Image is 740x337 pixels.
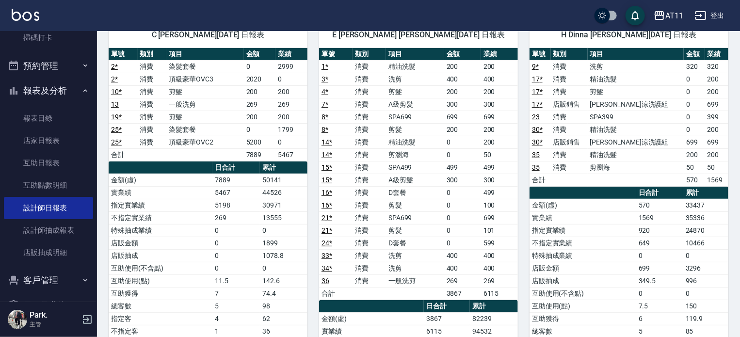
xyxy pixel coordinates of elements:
th: 日合計 [636,187,683,199]
td: 0 [684,123,705,136]
button: AT11 [650,6,687,26]
td: SPA699 [386,211,444,224]
td: SPA399 [588,111,684,123]
td: 6 [636,312,683,325]
td: 200 [705,85,728,98]
td: 0 [684,98,705,111]
td: 3296 [683,262,728,274]
td: 互助使用(點) [109,274,212,287]
td: 消費 [138,60,167,73]
span: H Dinna [PERSON_NAME][DATE] 日報表 [541,30,717,40]
td: 200 [684,148,705,161]
td: 44526 [260,186,307,199]
td: 精油洗髮 [386,136,444,148]
td: 200 [244,85,276,98]
td: 400 [481,73,518,85]
th: 單號 [319,48,353,61]
td: 合計 [109,148,138,161]
td: 消費 [138,136,167,148]
button: 預約管理 [4,53,93,79]
td: [PERSON_NAME]涼洗護組 [588,98,684,111]
td: 400 [444,262,481,274]
td: 200 [481,60,518,73]
td: 300 [481,174,518,186]
td: 269 [212,211,260,224]
td: 消費 [353,186,386,199]
td: 洗剪 [386,73,444,85]
td: 5467 [275,148,307,161]
td: 金額(虛) [530,199,636,211]
td: 200 [275,111,307,123]
td: 699 [705,98,728,111]
td: 649 [636,237,683,249]
td: 消費 [353,262,386,274]
td: 400 [444,249,481,262]
td: 11.5 [212,274,260,287]
p: 主管 [30,320,79,329]
td: 0 [275,73,307,85]
td: 消費 [551,60,588,73]
td: 消費 [353,148,386,161]
td: 150 [683,300,728,312]
a: 設計師抽成報表 [4,219,93,241]
td: 50 [684,161,705,174]
td: 10466 [683,237,728,249]
td: 消費 [353,85,386,98]
a: 店家日報表 [4,129,93,152]
td: 7 [212,287,260,300]
td: 6115 [481,287,518,300]
th: 類別 [353,48,386,61]
td: 消費 [353,199,386,211]
td: 499 [481,161,518,174]
td: 699 [444,111,481,123]
td: 320 [684,60,705,73]
td: 0 [444,199,481,211]
td: 5200 [244,136,276,148]
td: 7889 [244,148,276,161]
td: 洗剪 [386,262,444,274]
td: 消費 [353,237,386,249]
td: 0 [444,224,481,237]
td: 0 [636,287,683,300]
a: 掃碼打卡 [4,27,93,49]
td: 100 [481,199,518,211]
td: 98 [260,300,307,312]
td: SPA699 [386,111,444,123]
td: 570 [684,174,705,186]
td: 消費 [551,73,588,85]
td: 消費 [551,148,588,161]
td: 0 [212,237,260,249]
td: 店販銷售 [551,136,588,148]
table: a dense table [109,48,307,161]
td: 消費 [353,136,386,148]
td: 0 [684,73,705,85]
td: 33437 [683,199,728,211]
td: 精油洗髮 [588,123,684,136]
td: 金額(虛) [319,312,424,325]
td: 消費 [138,111,167,123]
td: 269 [444,274,481,287]
th: 項目 [166,48,244,61]
td: 消費 [353,161,386,174]
td: 特殊抽成業績 [530,249,636,262]
td: 0 [684,111,705,123]
td: 50 [481,148,518,161]
th: 業績 [275,48,307,61]
div: AT11 [665,10,683,22]
a: 36 [322,277,329,285]
td: 0 [683,287,728,300]
td: 0 [275,136,307,148]
td: 精油洗髮 [386,60,444,73]
td: 店販金額 [530,262,636,274]
td: 300 [444,174,481,186]
td: 5 [212,300,260,312]
td: 剪髮 [386,85,444,98]
a: 互助日報表 [4,152,93,174]
td: D套餐 [386,237,444,249]
td: 0 [212,262,260,274]
td: 0 [683,249,728,262]
td: 101 [481,224,518,237]
button: 登出 [691,7,728,25]
td: 剪髮 [386,224,444,237]
td: 精油洗髮 [588,73,684,85]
